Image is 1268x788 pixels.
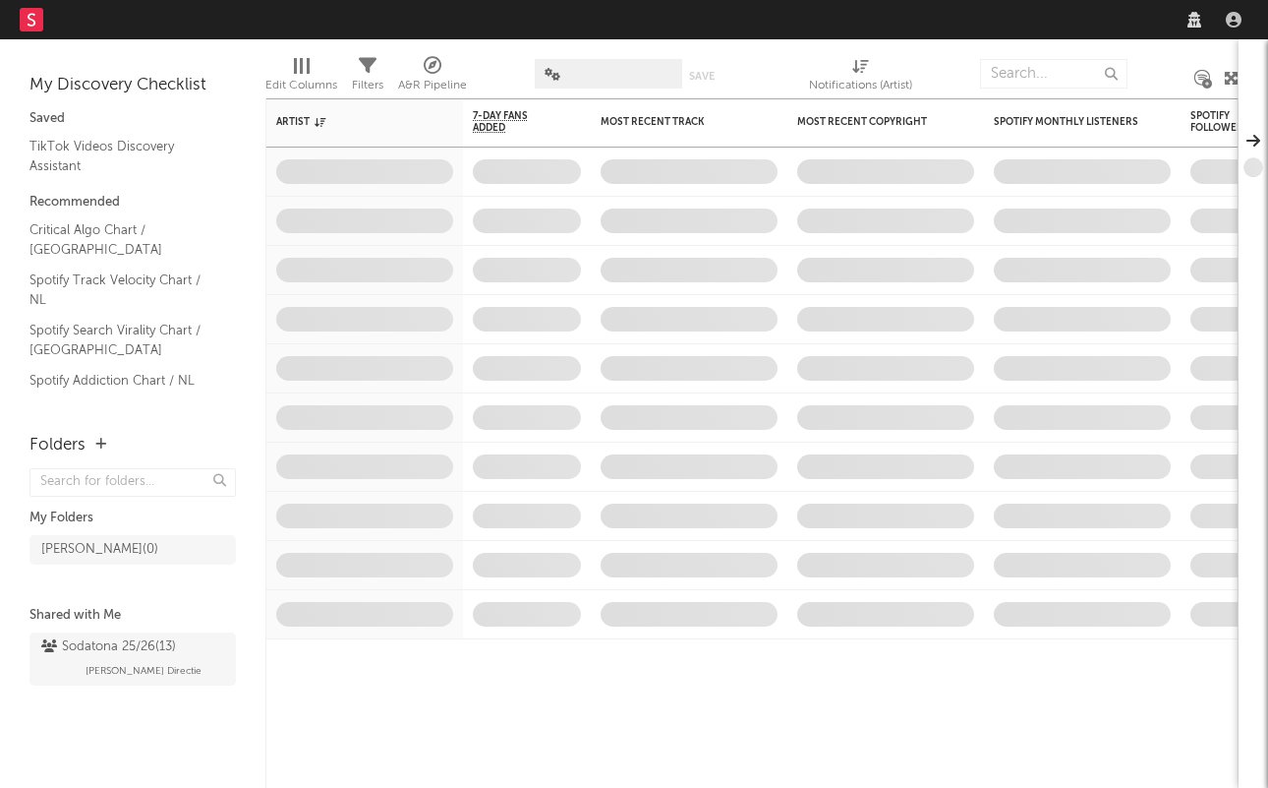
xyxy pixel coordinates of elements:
[1190,110,1259,134] div: Spotify Followers
[29,136,216,176] a: TikTok Videos Discovery Assistant
[86,659,202,683] span: [PERSON_NAME] Directie
[265,49,337,106] div: Edit Columns
[352,74,383,97] div: Filters
[398,74,467,97] div: A&R Pipeline
[29,507,236,530] div: My Folders
[41,538,158,562] div: [PERSON_NAME] ( 0 )
[29,107,236,131] div: Saved
[29,74,236,97] div: My Discovery Checklist
[473,110,551,134] span: 7-Day Fans Added
[29,270,216,310] a: Spotify Track Velocity Chart / NL
[29,219,216,260] a: Critical Algo Chart / [GEOGRAPHIC_DATA]
[398,49,467,106] div: A&R Pipeline
[29,320,216,360] a: Spotify Search Virality Chart / [GEOGRAPHIC_DATA]
[689,71,715,82] button: Save
[29,535,236,565] a: [PERSON_NAME](0)
[980,59,1127,89] input: Search...
[601,116,748,128] div: Most Recent Track
[29,633,236,686] a: Sodatona 25/26(13)[PERSON_NAME] Directie
[29,434,86,457] div: Folders
[809,74,912,97] div: Notifications (Artist)
[352,49,383,106] div: Filters
[809,49,912,106] div: Notifications (Artist)
[29,604,236,628] div: Shared with Me
[29,191,236,214] div: Recommended
[29,468,236,497] input: Search for folders...
[29,370,216,392] a: Spotify Addiction Chart / NL
[41,636,176,659] div: Sodatona 25/26 ( 13 )
[265,74,337,97] div: Edit Columns
[276,116,424,128] div: Artist
[797,116,945,128] div: Most Recent Copyright
[994,116,1141,128] div: Spotify Monthly Listeners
